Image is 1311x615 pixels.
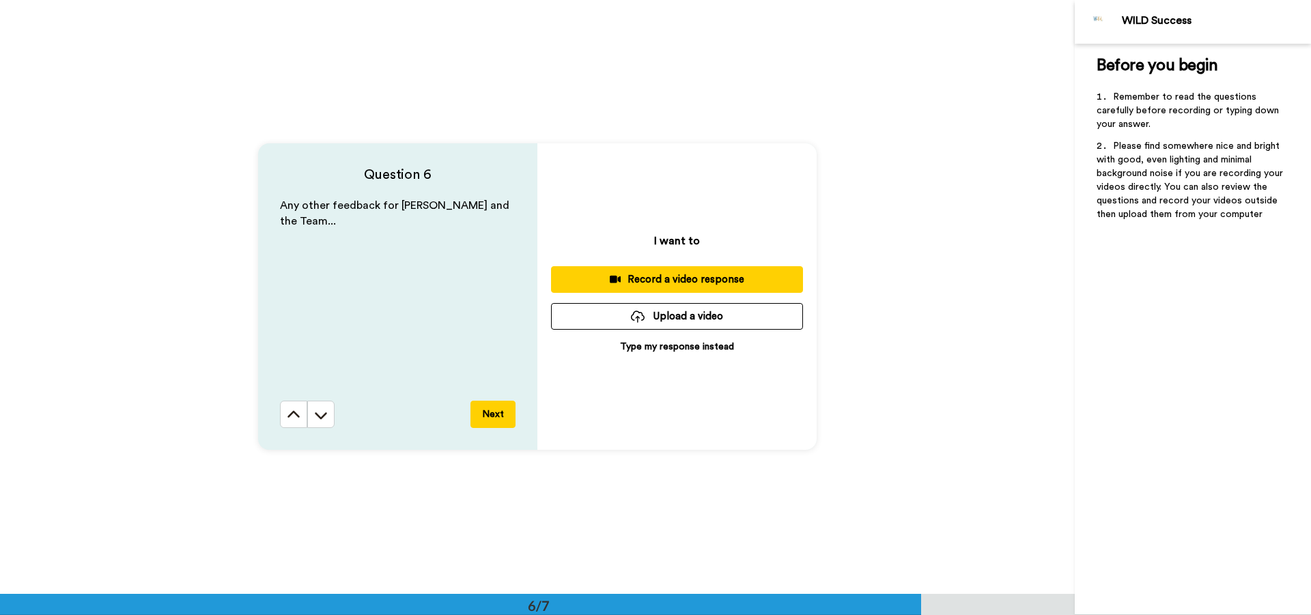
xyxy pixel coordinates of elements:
[470,401,516,428] button: Next
[280,200,512,227] span: Any other feedback for [PERSON_NAME] and the Team...
[1082,5,1115,38] img: Profile Image
[1097,141,1286,219] span: Please find somewhere nice and bright with good, even lighting and minimal background noise if yo...
[562,272,792,287] div: Record a video response
[1097,92,1282,129] span: Remember to read the questions carefully before recording or typing down your answer.
[1122,14,1310,27] div: WILD Success
[620,340,734,354] p: Type my response instead
[654,233,700,249] p: I want to
[1097,57,1217,74] span: Before you begin
[280,165,516,184] h4: Question 6
[506,596,572,615] div: 6/7
[551,303,803,330] button: Upload a video
[551,266,803,293] button: Record a video response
